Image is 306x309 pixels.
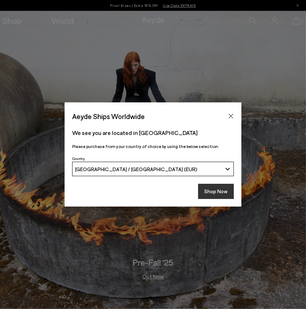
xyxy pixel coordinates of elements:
[72,110,145,123] span: Aeyde Ships Worldwide
[226,111,236,122] button: Close
[72,128,234,137] p: We see you are located in [GEOGRAPHIC_DATA]
[72,156,85,161] span: Country
[72,143,234,150] p: Please purchase from your country of choice by using the below selection:
[198,184,234,199] button: Shop Now
[75,166,198,172] span: [GEOGRAPHIC_DATA] / [GEOGRAPHIC_DATA] (EUR)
